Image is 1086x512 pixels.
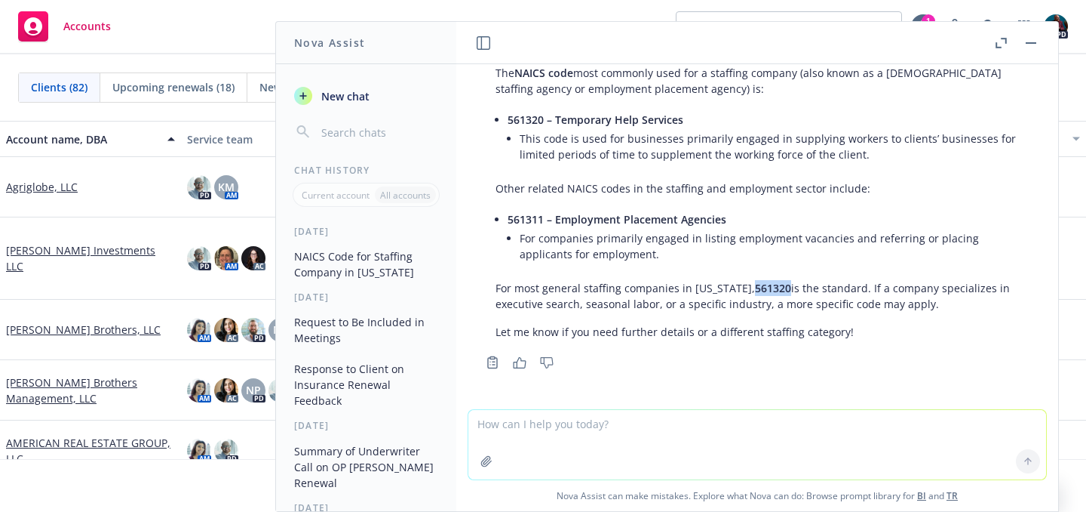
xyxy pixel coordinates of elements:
[508,113,683,127] span: 561320 – Temporary Help Services
[1009,11,1039,42] a: Switch app
[187,131,356,147] div: Service team
[676,11,902,42] button: View accounts as producer...
[486,356,499,369] svg: Copy to clipboard
[6,131,158,147] div: Account name, DBA
[6,179,78,195] a: Agriglobe, LLC
[241,318,265,342] img: photo
[917,489,926,502] a: BI
[6,375,175,406] a: [PERSON_NAME] Brothers Management, LLC
[6,435,175,467] a: AMERICAN REAL ESTATE GROUP, LLC
[974,11,1005,42] a: Search
[288,310,444,350] button: Request to Be Included in Meetings
[755,281,791,295] span: 561320
[218,179,235,195] span: KM
[6,242,175,274] a: [PERSON_NAME] Investments LLC
[246,382,261,398] span: NP
[214,378,238,403] img: photo
[214,318,238,342] img: photo
[276,291,456,304] div: [DATE]
[922,14,935,28] div: 1
[276,164,456,177] div: Chat History
[302,189,370,202] p: Current account
[318,122,438,143] input: Search chats
[462,480,1052,511] span: Nova Assist can make mistakes. Explore what Nova can do: Browse prompt library for and
[276,419,456,432] div: [DATE]
[273,322,288,338] span: NP
[187,378,211,403] img: photo
[181,121,362,157] button: Service team
[294,35,365,51] h1: Nova Assist
[63,20,111,32] span: Accounts
[214,246,238,270] img: photo
[259,79,357,95] span: New businesses (1)
[187,246,211,270] img: photo
[288,439,444,495] button: Summary of Underwriter Call on OP [PERSON_NAME] Renewal
[12,5,117,48] a: Accounts
[520,227,1019,265] li: For companies primarily engaged in listing employment vacancies and referring or placing applican...
[214,439,238,463] img: photo
[288,82,444,109] button: New chat
[241,246,265,270] img: photo
[288,356,444,413] button: Response to Client on Insurance Renewal Feedback
[495,180,1019,196] p: Other related NAICS codes in the staffing and employment sector include:
[187,175,211,199] img: photo
[495,324,1019,340] p: Let me know if you need further details or a different staffing category!
[946,489,958,502] a: TR
[495,65,1019,97] p: The most commonly used for a staffing company (also known as a [DEMOGRAPHIC_DATA] staffing agency...
[268,378,293,403] img: photo
[508,212,726,227] span: 561311 – Employment Placement Agencies
[940,11,970,42] a: Report a Bug
[495,280,1019,312] p: For most general staffing companies in [US_STATE], is the standard. If a company specializes in e...
[514,66,573,80] span: NAICS code
[187,318,211,342] img: photo
[6,322,161,338] a: [PERSON_NAME] Brothers, LLC
[535,352,559,373] button: Thumbs down
[689,19,833,35] span: View accounts as producer...
[276,225,456,238] div: [DATE]
[520,128,1019,165] li: This code is used for businesses primarily engaged in supplying workers to clients’ businesses fo...
[1044,14,1068,39] img: photo
[31,79,87,95] span: Clients (82)
[112,79,235,95] span: Upcoming renewals (18)
[288,244,444,285] button: NAICS Code for Staffing Company in [US_STATE]
[187,439,211,463] img: photo
[318,88,370,104] span: New chat
[380,189,431,202] p: All accounts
